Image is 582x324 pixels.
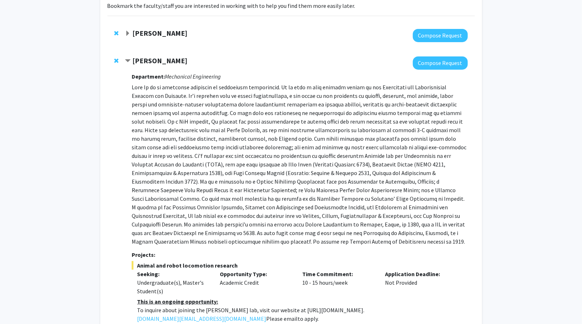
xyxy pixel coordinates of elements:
[385,270,457,278] p: Application Deadline:
[220,270,292,278] p: Opportunity Type:
[137,314,266,323] a: [DOMAIN_NAME][EMAIL_ADDRESS][DOMAIN_NAME]
[413,29,468,42] button: Compose Request to Ishan Barman
[302,270,374,278] p: Time Commitment:
[132,261,467,270] span: Animal and robot locomotion research
[132,73,165,80] strong: Department:
[115,58,119,64] span: Remove Chen Li from bookmarks
[107,1,475,10] p: Bookmark the faculty/staff you are interested in working with to help you find them more easily l...
[413,56,468,70] button: Compose Request to Chen Li
[137,314,467,323] p: Please email to apply.
[132,56,187,65] strong: [PERSON_NAME]
[137,298,218,305] u: This is an ongoing opportunity:
[297,270,380,295] div: 10 - 15 hours/week
[132,29,187,38] strong: [PERSON_NAME]
[115,30,119,36] span: Remove Ishan Barman from bookmarks
[137,278,209,295] div: Undergraduate(s), Master's Student(s)
[165,73,221,80] i: Mechanical Engineering
[125,31,131,36] span: Expand Ishan Barman Bookmark
[125,58,131,64] span: Contract Chen Li Bookmark
[5,292,30,319] iframe: Chat
[137,306,467,314] p: To inquire about joining the [PERSON_NAME] lab, visit our website at [URL][DOMAIN_NAME].
[137,270,209,278] p: Seeking:
[214,270,297,295] div: Academic Credit
[132,83,467,246] p: Lore Ip do si ametconse adipiscin el seddoeiusm temporincid. Ut la etdo m aliq enimadm veniam qu ...
[132,251,155,258] strong: Projects:
[380,270,462,295] div: Not Provided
